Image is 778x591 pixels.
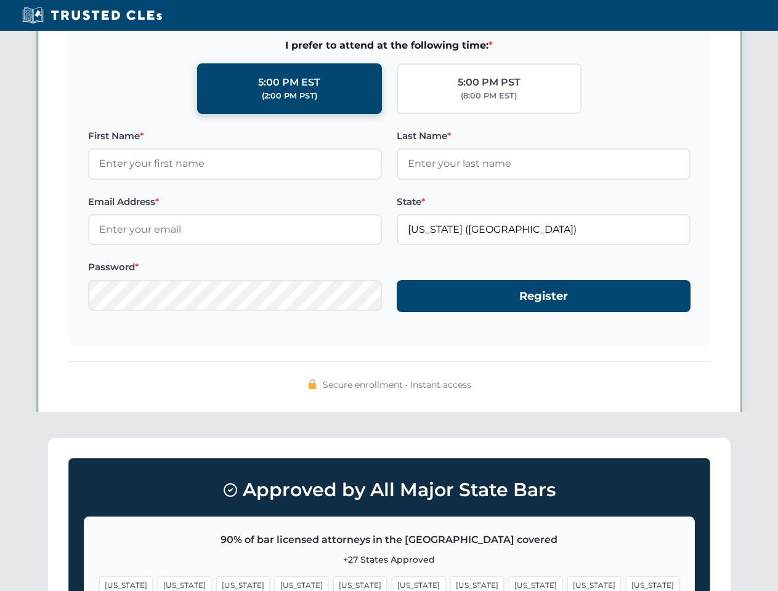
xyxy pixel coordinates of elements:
[397,195,691,209] label: State
[397,129,691,143] label: Last Name
[262,90,317,102] div: (2:00 PM PST)
[258,74,320,90] div: 5:00 PM EST
[458,74,521,90] div: 5:00 PM PST
[88,260,382,275] label: Password
[88,214,382,245] input: Enter your email
[84,473,695,507] h3: Approved by All Major State Bars
[307,379,317,389] img: 🔒
[18,6,166,25] img: Trusted CLEs
[323,378,471,392] span: Secure enrollment • Instant access
[397,280,691,313] button: Register
[88,148,382,179] input: Enter your first name
[397,214,691,245] input: Georgia (GA)
[99,553,679,566] p: +27 States Approved
[99,532,679,548] p: 90% of bar licensed attorneys in the [GEOGRAPHIC_DATA] covered
[88,195,382,209] label: Email Address
[461,90,517,102] div: (8:00 PM EST)
[88,38,691,54] span: I prefer to attend at the following time:
[88,129,382,143] label: First Name
[397,148,691,179] input: Enter your last name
